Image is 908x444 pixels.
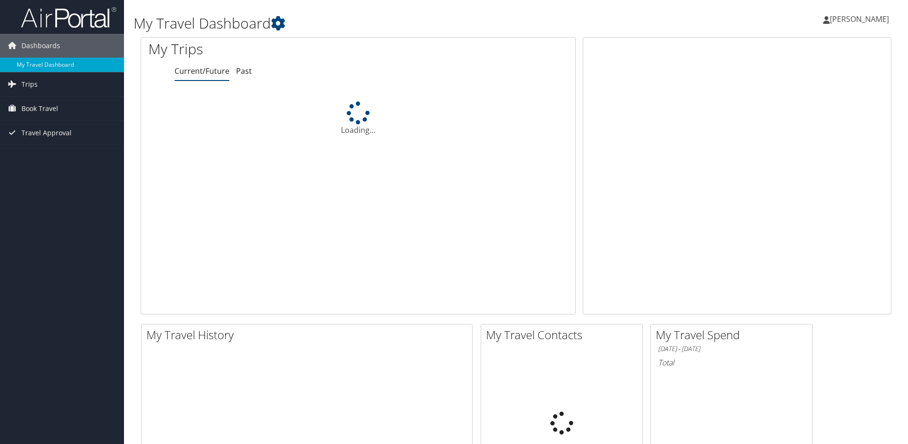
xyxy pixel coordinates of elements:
a: [PERSON_NAME] [823,5,898,33]
span: Travel Approval [21,121,72,145]
span: Trips [21,72,38,96]
span: Dashboards [21,34,60,58]
h2: My Travel Spend [656,327,812,343]
h2: My Travel Contacts [486,327,642,343]
h1: My Travel Dashboard [134,13,643,33]
h6: [DATE] - [DATE] [658,344,805,353]
span: [PERSON_NAME] [830,14,889,24]
span: Book Travel [21,97,58,121]
a: Current/Future [175,66,229,76]
h6: Total [658,357,805,368]
h1: My Trips [148,39,387,59]
div: Loading... [141,101,575,136]
h2: My Travel History [146,327,472,343]
img: airportal-logo.png [21,6,116,29]
a: Past [236,66,252,76]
